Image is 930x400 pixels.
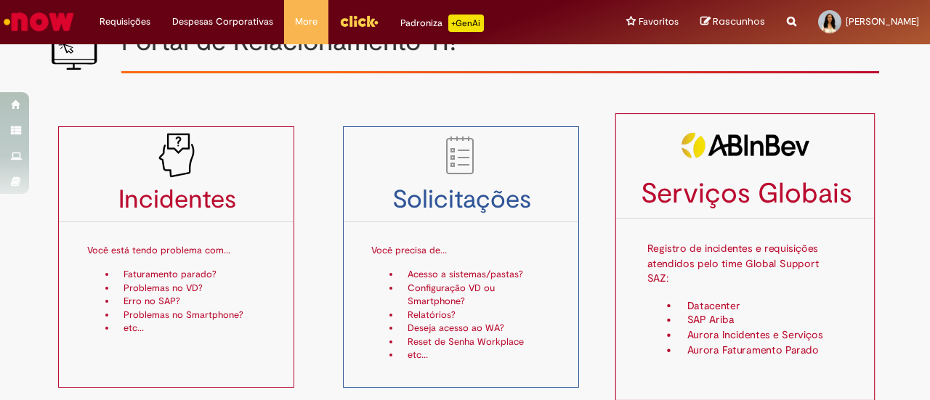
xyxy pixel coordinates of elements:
[400,15,484,32] div: Padroniza
[116,282,266,295] li: Problemas no VD?
[344,186,578,214] h3: Solicitações
[116,295,266,309] li: Erro no SAP?
[400,335,550,349] li: Reset de Senha Workplace
[679,328,844,343] li: Aurora Incidentes e Serviços
[713,15,765,28] span: Rascunhos
[100,15,150,29] span: Requisições
[639,15,679,29] span: Favoritos
[371,226,550,261] p: Você precisa de...
[448,15,484,32] p: +GenAi
[682,120,809,171] img: servicosglobais2.png
[400,309,550,322] li: Relatórios?
[400,348,550,362] li: etc...
[679,298,844,313] li: Datacenter
[116,322,266,335] li: etc...
[339,10,379,32] img: click_logo_yellow_360x200.png
[59,186,294,214] h3: Incidentes
[51,28,97,74] img: IT_portal_V2.png
[1,7,76,36] img: ServiceNow
[679,343,844,358] li: Aurora Faturamento Parado
[647,223,844,291] p: Registro de incidentes e requisições atendidos pelo time Global Support SAZ:
[700,15,765,29] a: Rascunhos
[153,132,200,179] img: problem_it_V2.png
[121,28,879,57] h1: Portal de Relacionamento TI!
[616,179,875,210] h3: Serviços Globais
[295,15,318,29] span: More
[172,15,273,29] span: Despesas Corporativas
[400,322,550,335] li: Deseja acesso ao WA?
[400,268,550,282] li: Acesso a sistemas/pastas?
[87,226,266,261] p: Você está tendo problema com...
[116,268,266,282] li: Faturamento parado?
[679,314,844,328] li: SAP Ariba
[116,309,266,322] li: Problemas no Smartphone?
[400,282,550,309] li: Configuração VD ou Smartphone?
[846,15,919,28] span: [PERSON_NAME]
[437,132,484,179] img: to_do_list.png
